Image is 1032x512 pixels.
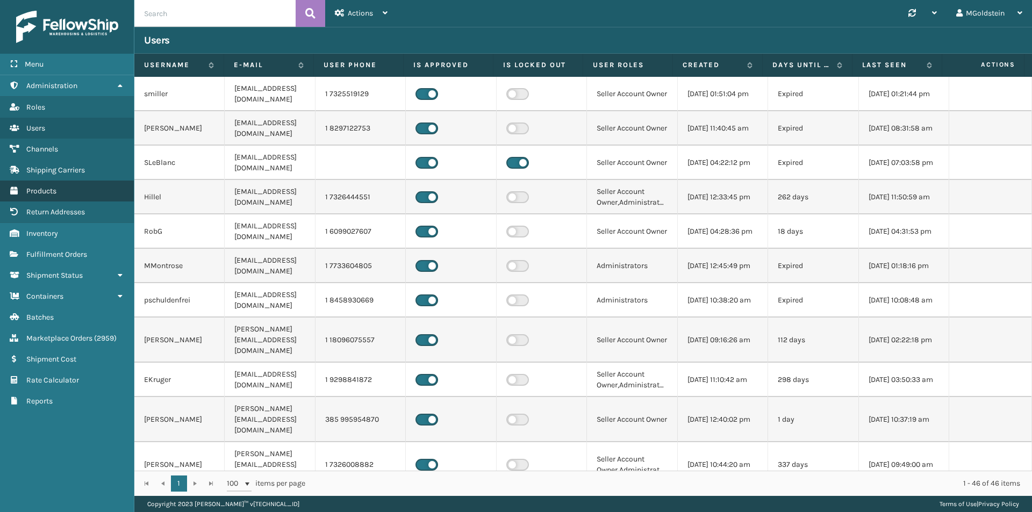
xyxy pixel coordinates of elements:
td: Administrators [587,283,677,318]
a: Privacy Policy [978,500,1019,508]
td: [DATE] 09:49:00 am [859,442,949,487]
td: 298 days [768,363,858,397]
td: EKruger [134,363,225,397]
td: [PERSON_NAME][EMAIL_ADDRESS][DOMAIN_NAME] [225,397,315,442]
td: [EMAIL_ADDRESS][DOMAIN_NAME] [225,77,315,111]
td: smiller [134,77,225,111]
p: Copyright 2023 [PERSON_NAME]™ v [TECHNICAL_ID] [147,496,299,512]
td: [DATE] 12:45:49 pm [678,249,768,283]
td: 1 7326444551 [316,180,406,214]
td: 1 8458930669 [316,283,406,318]
td: [DATE] 07:03:58 pm [859,146,949,180]
span: Return Addresses [26,207,85,217]
td: [DATE] 11:40:45 am [678,111,768,146]
span: ( 2959 ) [94,334,117,343]
span: Marketplace Orders [26,334,92,343]
span: Actions [348,9,373,18]
td: SLeBlanc [134,146,225,180]
td: [PERSON_NAME][EMAIL_ADDRESS][DOMAIN_NAME] [225,318,315,363]
td: [DATE] 10:38:20 am [678,283,768,318]
td: 1 6099027607 [316,214,406,249]
td: [DATE] 08:31:58 am [859,111,949,146]
label: Last Seen [862,60,921,70]
a: Terms of Use [940,500,977,508]
img: logo [16,11,118,43]
td: 1 day [768,397,858,442]
span: Containers [26,292,63,301]
td: Expired [768,146,858,180]
a: 1 [171,475,187,492]
td: [DATE] 10:37:19 am [859,397,949,442]
span: 100 [227,478,243,489]
td: [DATE] 09:16:26 am [678,318,768,363]
td: [DATE] 01:18:16 pm [859,249,949,283]
td: Expired [768,283,858,318]
div: | [940,496,1019,512]
label: Created [683,60,742,70]
td: [DATE] 01:21:44 pm [859,77,949,111]
td: pschuldenfrei [134,283,225,318]
span: Fulfillment Orders [26,250,87,259]
td: 18 days [768,214,858,249]
td: [DATE] 11:50:59 am [859,180,949,214]
td: 1 9298841872 [316,363,406,397]
label: Days until password expires [772,60,832,70]
td: Hillel [134,180,225,214]
span: Products [26,186,56,196]
h3: Users [144,34,170,47]
td: [DATE] 01:51:04 pm [678,77,768,111]
td: [DATE] 11:10:42 am [678,363,768,397]
td: 1 7325519129 [316,77,406,111]
td: [EMAIL_ADDRESS][DOMAIN_NAME] [225,249,315,283]
span: Roles [26,103,45,112]
td: RobG [134,214,225,249]
td: 112 days [768,318,858,363]
td: [EMAIL_ADDRESS][DOMAIN_NAME] [225,214,315,249]
span: Users [26,124,45,133]
span: Shipment Status [26,271,83,280]
span: Batches [26,313,54,322]
td: [DATE] 12:33:45 pm [678,180,768,214]
td: 262 days [768,180,858,214]
td: [DATE] 04:28:36 pm [678,214,768,249]
td: Seller Account Owner [587,111,677,146]
span: Shipping Carriers [26,165,85,175]
td: [EMAIL_ADDRESS][DOMAIN_NAME] [225,111,315,146]
td: [DATE] 10:08:48 am [859,283,949,318]
td: [PERSON_NAME] [134,442,225,487]
td: Seller Account Owner,Administrators [587,442,677,487]
label: E-mail [234,60,293,70]
span: Inventory [26,229,58,238]
td: Expired [768,77,858,111]
td: Seller Account Owner,Administrators [587,363,677,397]
span: Administration [26,81,77,90]
td: Seller Account Owner [587,214,677,249]
td: 1 8297122753 [316,111,406,146]
label: Username [144,60,203,70]
td: [PERSON_NAME][EMAIL_ADDRESS][DOMAIN_NAME] [225,442,315,487]
td: [EMAIL_ADDRESS][DOMAIN_NAME] [225,363,315,397]
td: Seller Account Owner [587,397,677,442]
label: Is Locked Out [503,60,573,70]
span: Actions [945,56,1022,74]
td: Expired [768,249,858,283]
div: 1 - 46 of 46 items [320,478,1020,489]
td: Seller Account Owner,Administrators [587,180,677,214]
td: MMontrose [134,249,225,283]
td: [DATE] 04:22:12 pm [678,146,768,180]
td: Seller Account Owner [587,77,677,111]
span: Menu [25,60,44,69]
label: User phone [324,60,393,70]
td: [DATE] 12:40:02 pm [678,397,768,442]
td: Seller Account Owner [587,146,677,180]
span: Shipment Cost [26,355,76,364]
td: 1 7733604805 [316,249,406,283]
td: Expired [768,111,858,146]
td: [EMAIL_ADDRESS][DOMAIN_NAME] [225,146,315,180]
label: Is Approved [413,60,483,70]
td: Seller Account Owner [587,318,677,363]
td: [EMAIL_ADDRESS][DOMAIN_NAME] [225,180,315,214]
td: 1 7326008882 [316,442,406,487]
td: [DATE] 10:44:20 am [678,442,768,487]
td: [PERSON_NAME] [134,111,225,146]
